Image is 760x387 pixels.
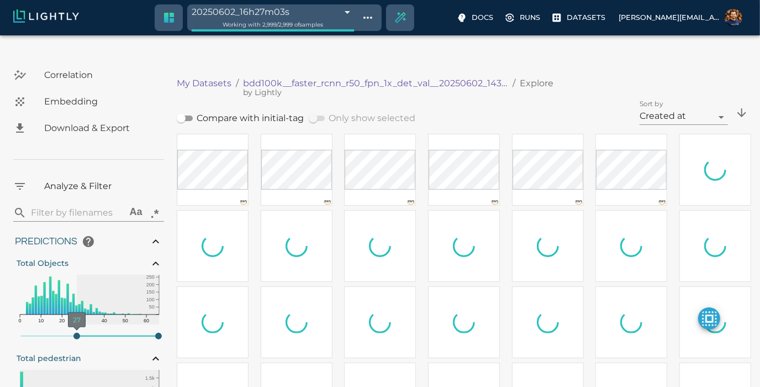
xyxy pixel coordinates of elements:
[520,77,554,90] p: Explore
[44,122,155,135] span: Download & Export
[156,4,182,31] a: Switch to crop dataset
[17,258,68,268] span: labels_det_val: Total Objects
[698,307,720,330] button: make selected active
[81,318,86,323] text: 30
[177,77,554,90] nav: breadcrumb
[13,9,164,142] nav: explore, analyze, sample, metadata, embedding, correlations label, download your dataset
[223,21,323,28] span: Working with 2,999 / 2,999 of samples
[13,62,164,88] a: Correlation
[17,353,81,363] span: labels_det_val: Total pedestrian
[13,115,164,142] a: Download & Export
[614,6,747,30] label: [PERSON_NAME][EMAIL_ADDRESS]Matthias Heller
[38,318,44,323] text: 10
[44,180,155,193] span: Analyze & Filter
[513,77,516,90] li: /
[549,9,610,27] label: Datasets
[44,69,155,82] span: Correlation
[197,112,304,125] span: Compare with initial-tag
[102,318,107,323] text: 40
[59,318,65,323] text: 20
[177,77,231,90] a: My Datasets
[454,9,498,27] label: Docs
[725,9,742,27] img: Matthias Heller
[13,88,164,115] a: Embedding
[192,4,354,19] div: 20250602_16h27m03s
[387,4,414,31] div: Create selection
[77,231,99,253] button: help
[502,9,545,27] label: Runs
[129,206,142,219] div: Aa
[243,77,509,90] a: bdd100k__faster_rcnn_r50_fpn_1x_det_val__20250602_143824
[144,318,149,323] text: 60
[13,9,79,23] img: Lightly
[123,318,128,323] text: 50
[358,8,377,27] button: Show tag tree
[44,95,155,108] span: Embedding
[236,77,239,90] li: /
[31,204,122,222] input: search
[472,12,493,23] p: Docs
[13,231,164,253] div: Predictionshelp
[15,253,164,275] div: labels_det_val: Total Objects
[15,237,77,247] span: Predictions
[73,316,81,324] span: 27
[243,87,282,98] span: Lightly Demo (Lightly Sales)
[19,318,22,323] text: 0
[126,203,145,222] button: Aa
[520,12,540,23] p: Runs
[329,112,415,125] span: Only show selected
[567,12,605,23] p: Datasets
[640,100,663,109] label: Sort by
[640,109,728,125] div: Created at
[619,12,720,23] p: [PERSON_NAME][EMAIL_ADDRESS]
[15,348,164,370] div: labels_det_val: Total pedestrian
